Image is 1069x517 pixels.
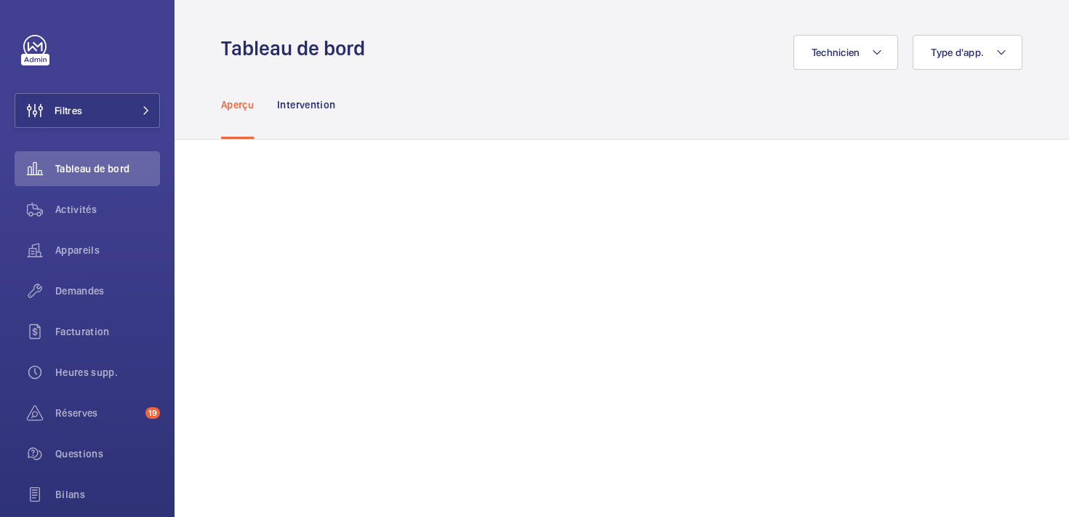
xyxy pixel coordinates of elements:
[55,202,160,217] span: Activités
[145,407,160,419] span: 19
[15,93,160,128] button: Filtres
[812,47,860,58] span: Technicien
[55,103,82,118] span: Filtres
[55,324,160,339] span: Facturation
[221,97,254,112] p: Aperçu
[913,35,1022,70] button: Type d'app.
[55,487,160,502] span: Bilans
[931,47,984,58] span: Type d'app.
[55,446,160,461] span: Questions
[55,365,160,380] span: Heures supp.
[277,97,335,112] p: Intervention
[55,284,160,298] span: Demandes
[55,161,160,176] span: Tableau de bord
[55,406,140,420] span: Réserves
[793,35,899,70] button: Technicien
[221,35,374,62] h1: Tableau de bord
[55,243,160,257] span: Appareils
